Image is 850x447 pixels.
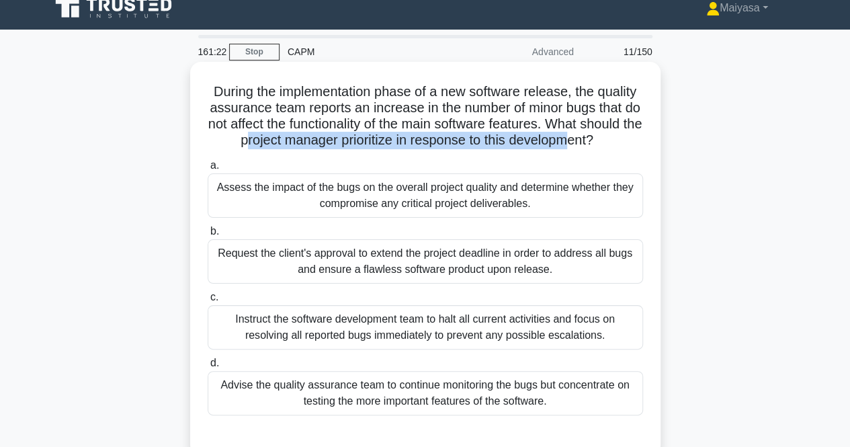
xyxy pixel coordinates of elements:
h5: During the implementation phase of a new software release, the quality assurance team reports an ... [206,83,644,149]
a: Stop [229,44,280,60]
div: CAPM [280,38,464,65]
div: Advanced [464,38,582,65]
div: 11/150 [582,38,661,65]
div: Request the client's approval to extend the project deadline in order to address all bugs and ens... [208,239,643,284]
div: 161:22 [190,38,229,65]
span: a. [210,159,219,171]
div: Instruct the software development team to halt all current activities and focus on resolving all ... [208,305,643,350]
span: d. [210,357,219,368]
span: b. [210,225,219,237]
span: c. [210,291,218,302]
div: Assess the impact of the bugs on the overall project quality and determine whether they compromis... [208,173,643,218]
div: Advise the quality assurance team to continue monitoring the bugs but concentrate on testing the ... [208,371,643,415]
